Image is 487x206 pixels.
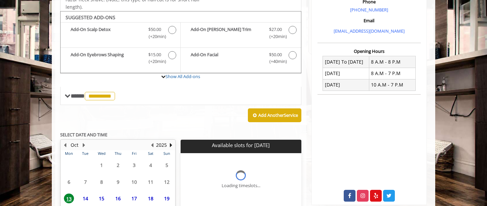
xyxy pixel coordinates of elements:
h3: Email [319,18,419,23]
label: Add-On Facial [184,51,297,67]
th: Sat [142,150,158,157]
b: SUGGESTED ADD-ONS [66,14,115,21]
a: Show All Add-ons [165,73,200,79]
b: Add Another Service [258,112,298,118]
span: (+40min ) [265,58,285,65]
label: Add-On Scalp Detox [64,26,177,42]
span: (+20min ) [145,58,165,65]
td: 10 A.M - 7 P.M [369,79,415,91]
th: Thu [110,150,126,157]
div: The Made Man Haircut Add-onS [60,11,301,74]
th: Tue [77,150,93,157]
td: [DATE] [323,79,369,91]
button: 2025 [156,141,167,149]
td: [DATE] [323,68,369,79]
span: $50.00 [269,51,282,58]
span: 18 [146,194,156,203]
span: $15.00 [148,51,161,58]
button: Add AnotherService [248,108,301,123]
td: [DATE] To [DATE] [323,56,369,68]
a: [PHONE_NUMBER] [350,7,388,13]
b: SELECT DATE AND TIME [60,132,107,138]
th: Mon [61,150,77,157]
span: $50.00 [148,26,161,33]
span: 15 [97,194,107,203]
span: 13 [64,194,74,203]
a: [EMAIL_ADDRESS][DOMAIN_NAME] [334,28,405,34]
td: 8 A.M - 8 P.M [369,56,415,68]
span: $27.00 [269,26,282,33]
b: Add-On Eyebrows Shaping [71,51,142,65]
th: Fri [126,150,142,157]
button: Oct [71,141,78,149]
button: Next Year [168,141,174,149]
span: 19 [162,194,172,203]
span: (+20min ) [145,33,165,40]
b: Add-On Facial [191,51,262,65]
b: Add-On Scalp Detox [71,26,142,40]
button: Previous Month [62,141,68,149]
button: Next Month [81,141,86,149]
span: 14 [80,194,90,203]
label: Add-On Beard Trim [184,26,297,42]
label: Add-On Eyebrows Shaping [64,51,177,67]
button: Previous Year [149,141,155,149]
p: Available slots for [DATE] [183,142,298,148]
span: (+20min ) [265,33,285,40]
span: 16 [113,194,123,203]
h3: Opening Hours [317,49,421,54]
th: Sun [159,150,175,157]
td: 8 A.M - 7 P.M [369,68,415,79]
span: 17 [129,194,139,203]
b: Add-On [PERSON_NAME] Trim [191,26,262,40]
div: Loading timeslots... [222,182,260,189]
th: Wed [93,150,110,157]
